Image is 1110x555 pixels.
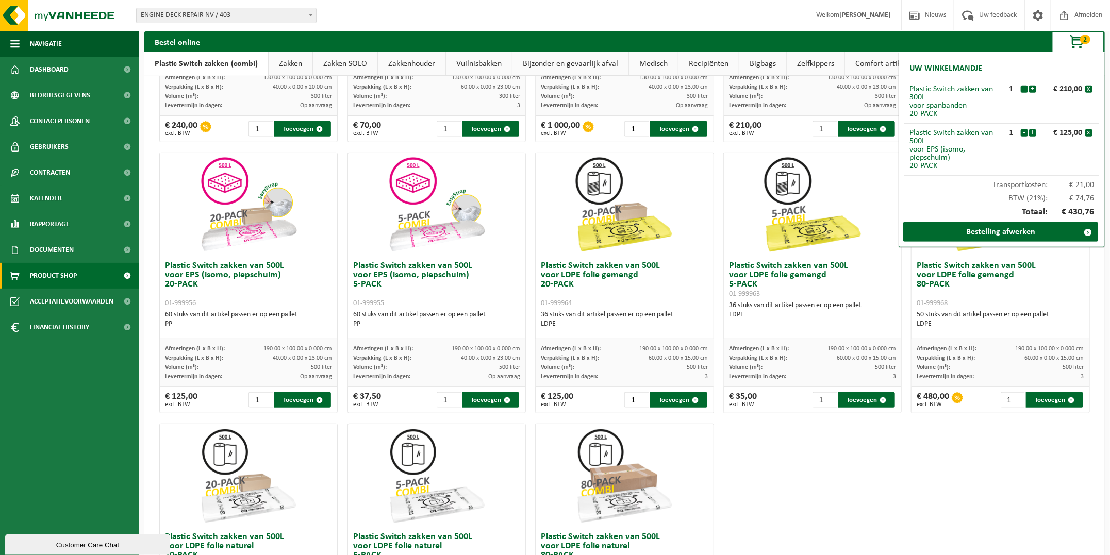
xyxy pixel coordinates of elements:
[311,93,332,99] span: 300 liter
[30,82,90,108] span: Bedrijfsgegevens
[541,130,580,137] span: excl. BTW
[385,424,488,527] img: 01-999960
[452,75,520,81] span: 130.00 x 100.00 x 0.000 cm
[30,186,62,211] span: Kalender
[30,31,62,57] span: Navigatie
[541,103,598,109] span: Levertermijn in dagen:
[300,374,332,380] span: Op aanvraag
[461,355,520,361] span: 40.00 x 0.00 x 23.00 cm
[437,392,461,408] input: 1
[488,374,520,380] span: Op aanvraag
[541,84,599,90] span: Verpakking (L x B x H):
[917,261,1084,308] h3: Plastic Switch zakken van 500L voor LDPE folie gemengd 80-PACK
[729,75,789,81] span: Afmetingen (L x B x H):
[624,392,649,408] input: 1
[137,8,316,23] span: ENGINE DECK REPAIR NV / 403
[837,84,896,90] span: 40.00 x 0.00 x 23.00 cm
[813,392,837,408] input: 1
[904,203,1099,222] div: Totaal:
[904,176,1099,189] div: Transportkosten:
[353,93,387,99] span: Volume (m³):
[353,299,384,307] span: 01-999955
[909,129,1002,170] div: Plastic Switch zakken van 500L voor EPS (isomo, piepschuim) 20-PACK
[353,130,381,137] span: excl. BTW
[541,346,601,352] span: Afmetingen (L x B x H):
[917,374,974,380] span: Levertermijn in dagen:
[462,392,520,408] button: Toevoegen
[729,346,789,352] span: Afmetingen (L x B x H):
[1085,129,1092,137] button: x
[311,364,332,371] span: 500 liter
[353,401,381,408] span: excl. BTW
[165,355,223,361] span: Verpakking (L x B x H):
[875,364,896,371] span: 500 liter
[541,355,599,361] span: Verpakking (L x B x H):
[353,364,387,371] span: Volume (m³):
[541,392,573,408] div: € 125,00
[353,103,410,109] span: Levertermijn in dagen:
[300,103,332,109] span: Op aanvraag
[136,8,317,23] span: ENGINE DECK REPAIR NV / 403
[729,261,896,298] h3: Plastic Switch zakken van 500L voor LDPE folie gemengd 5-PACK
[263,346,332,352] span: 190.00 x 100.00 x 0.000 cm
[197,153,300,256] img: 01-999956
[739,52,786,76] a: Bigbags
[903,222,1098,242] a: Bestelling afwerken
[353,319,520,329] div: PP
[273,355,332,361] span: 40.00 x 0.00 x 23.00 cm
[353,261,520,308] h3: Plastic Switch zakken van 500L voor EPS (isomo, piepschuim) 5-PACK
[1025,355,1084,361] span: 60.00 x 0.00 x 15.00 cm
[541,319,708,329] div: LDPE
[893,374,896,380] span: 3
[30,160,70,186] span: Contracten
[813,121,837,137] input: 1
[729,374,786,380] span: Levertermijn in dagen:
[5,532,172,555] iframe: chat widget
[313,52,377,76] a: Zakken SOLO
[650,392,707,408] button: Toevoegen
[517,103,520,109] span: 3
[1085,86,1092,93] button: x
[1001,392,1025,408] input: 1
[624,121,649,137] input: 1
[30,314,89,340] span: Financial History
[1052,31,1104,52] button: 2
[917,319,1084,329] div: LDPE
[729,84,787,90] span: Verpakking (L x B x H):
[1021,86,1028,93] button: -
[541,374,598,380] span: Levertermijn in dagen:
[904,57,987,80] h2: Uw winkelmandje
[904,189,1099,203] div: BTW (21%):
[729,392,757,408] div: € 35,00
[1081,374,1084,380] span: 3
[875,93,896,99] span: 300 liter
[30,211,70,237] span: Rapportage
[541,75,601,81] span: Afmetingen (L x B x H):
[462,121,520,137] button: Toevoegen
[353,392,381,408] div: € 37,50
[446,52,512,76] a: Vuilnisbakken
[917,346,976,352] span: Afmetingen (L x B x H):
[845,52,925,76] a: Comfort artikelen
[1002,129,1020,137] div: 1
[165,392,197,408] div: € 125,00
[1039,129,1085,137] div: € 125,00
[353,84,411,90] span: Verpakking (L x B x H):
[729,401,757,408] span: excl. BTW
[165,93,198,99] span: Volume (m³):
[541,401,573,408] span: excl. BTW
[640,75,708,81] span: 130.00 x 100.00 x 0.000 cm
[1048,181,1095,189] span: € 21,00
[837,355,896,361] span: 60.00 x 0.00 x 15.00 cm
[827,75,896,81] span: 130.00 x 100.00 x 0.000 cm
[274,392,332,408] button: Toevoegen
[649,355,708,361] span: 60.00 x 0.00 x 15.00 cm
[30,57,69,82] span: Dashboard
[144,52,268,76] a: Plastic Switch zakken (combi)
[729,103,786,109] span: Levertermijn in dagen:
[541,121,580,137] div: € 1 000,00
[917,392,949,408] div: € 480,00
[1063,364,1084,371] span: 500 liter
[165,130,197,137] span: excl. BTW
[917,299,948,307] span: 01-999968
